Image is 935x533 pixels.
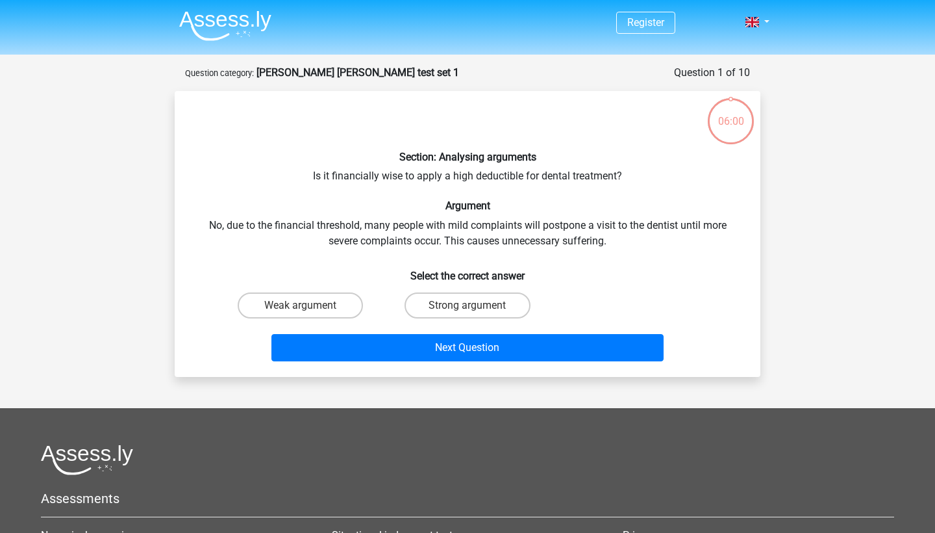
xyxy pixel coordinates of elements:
[405,292,530,318] label: Strong argument
[627,16,664,29] a: Register
[271,334,664,361] button: Next Question
[195,259,740,282] h6: Select the correct answer
[185,68,254,78] small: Question category:
[256,66,459,79] strong: [PERSON_NAME] [PERSON_NAME] test set 1
[41,445,133,475] img: Assessly logo
[706,97,755,129] div: 06:00
[180,101,755,367] div: Is it financially wise to apply a high deductible for dental treatment? No, due to the financial ...
[238,292,363,318] label: Weak argument
[41,491,894,506] h5: Assessments
[195,200,740,212] h6: Argument
[179,10,271,41] img: Assessly
[195,151,740,163] h6: Section: Analysing arguments
[674,65,750,81] div: Question 1 of 10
